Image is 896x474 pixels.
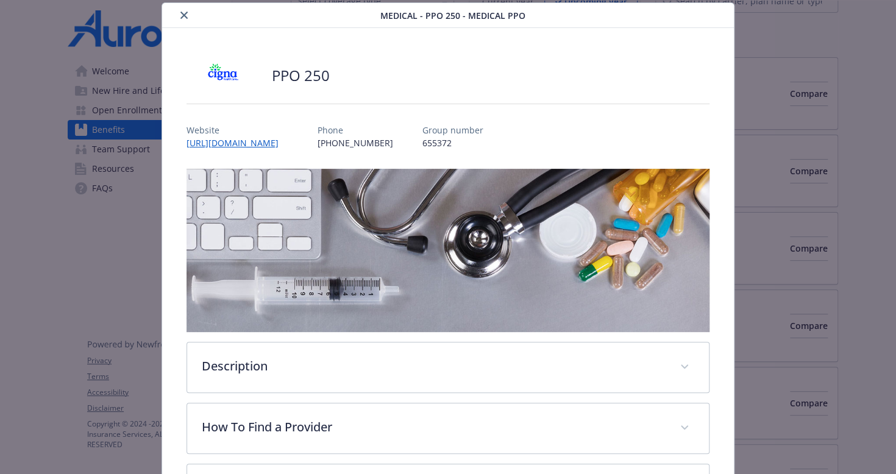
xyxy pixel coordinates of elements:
[318,124,393,136] p: Phone
[187,124,288,136] p: Website
[318,136,393,149] p: [PHONE_NUMBER]
[422,124,483,136] p: Group number
[177,8,191,23] button: close
[187,342,709,392] div: Description
[187,57,260,94] img: CIGNA
[272,65,330,86] h2: PPO 250
[187,137,288,149] a: [URL][DOMAIN_NAME]
[187,403,709,453] div: How To Find a Provider
[422,136,483,149] p: 655372
[202,357,666,375] p: Description
[202,418,666,436] p: How To Find a Provider
[380,9,525,22] span: Medical - PPO 250 - Medical PPO
[187,169,710,332] img: banner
